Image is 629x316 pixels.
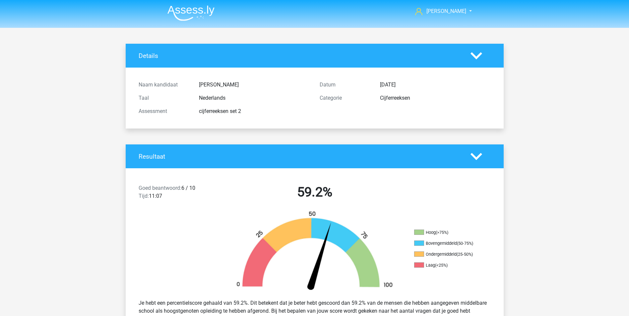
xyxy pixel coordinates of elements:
[139,153,461,160] h4: Resultaat
[414,251,480,257] li: Ondergemiddeld
[414,262,480,268] li: Laag
[412,7,467,15] a: [PERSON_NAME]
[315,94,375,102] div: Categorie
[134,81,194,89] div: Naam kandidaat
[139,52,461,60] h4: Details
[229,184,400,200] h2: 59.2%
[134,107,194,115] div: Assessment
[194,107,315,115] div: cijferreeksen set 2
[167,5,215,21] img: Assessly
[139,193,149,199] span: Tijd:
[225,211,404,294] img: 59.be30519bd6d4.png
[457,252,473,257] div: (25-50%)
[134,184,224,203] div: 6 / 10 11:07
[375,81,496,89] div: [DATE]
[194,94,315,102] div: Nederlands
[426,8,466,14] span: [PERSON_NAME]
[414,230,480,236] li: Hoog
[436,230,448,235] div: (>75%)
[139,185,181,191] span: Goed beantwoord:
[134,94,194,102] div: Taal
[194,81,315,89] div: [PERSON_NAME]
[414,240,480,246] li: Bovengemiddeld
[435,263,448,268] div: (<25%)
[457,241,473,246] div: (50-75%)
[315,81,375,89] div: Datum
[375,94,496,102] div: Cijferreeksen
